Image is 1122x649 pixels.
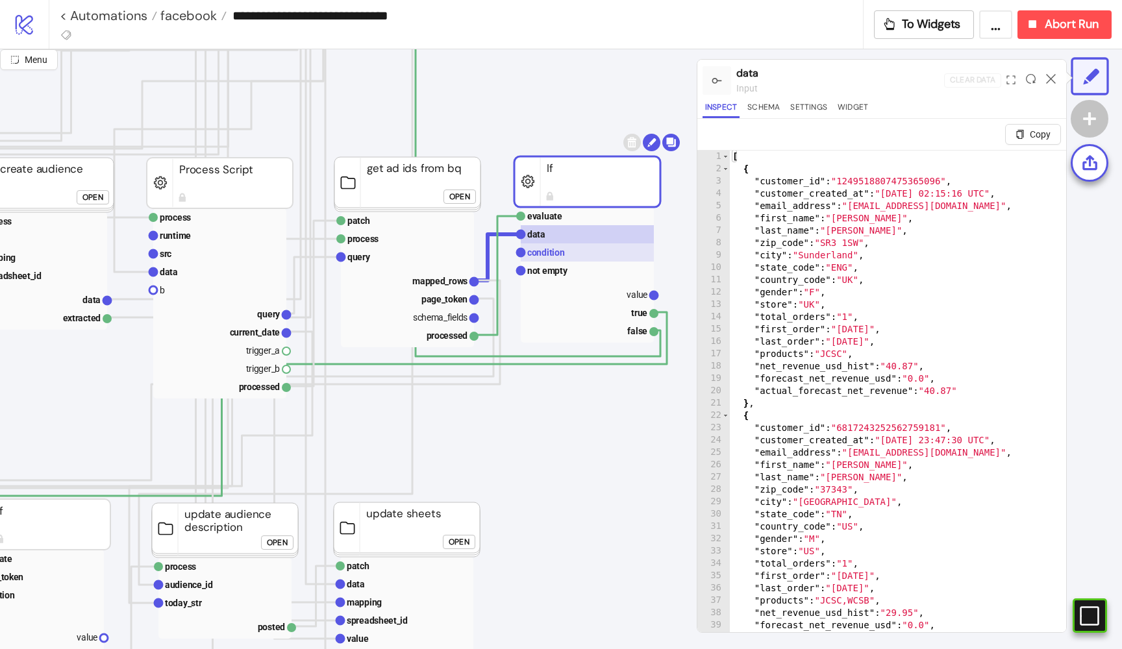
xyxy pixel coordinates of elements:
[697,570,730,582] div: 35
[347,633,369,644] text: value
[874,10,975,39] button: To Widgets
[1017,10,1112,39] button: Abort Run
[697,249,730,262] div: 9
[1006,75,1016,84] span: expand
[697,360,730,373] div: 18
[697,471,730,484] div: 27
[697,496,730,508] div: 29
[527,265,568,276] text: not empty
[722,410,729,422] span: Toggle code folding, rows 22 through 41
[745,101,782,118] button: Schema
[412,276,467,286] text: mapped_rows
[1030,129,1051,140] span: Copy
[697,508,730,520] div: 30
[697,410,730,422] div: 22
[443,190,476,204] button: Open
[257,309,280,319] text: query
[835,101,871,118] button: Widget
[697,619,730,631] div: 39
[697,557,730,570] div: 34
[697,594,730,607] div: 37
[160,285,165,295] text: b
[157,9,227,22] a: facebook
[697,336,730,348] div: 16
[697,225,730,237] div: 7
[697,397,730,410] div: 21
[697,520,730,533] div: 31
[527,229,545,239] text: data
[697,607,730,619] div: 38
[267,535,288,550] div: Open
[347,234,379,244] text: process
[697,422,730,434] div: 23
[347,215,370,226] text: patch
[347,579,365,589] text: data
[697,286,730,299] div: 12
[347,252,371,262] text: query
[10,55,19,64] span: radius-bottomright
[77,632,97,643] text: value
[736,65,944,81] div: data
[697,484,730,496] div: 28
[165,598,202,608] text: today_str
[527,247,565,258] text: condition
[697,299,730,311] div: 13
[697,385,730,397] div: 20
[25,55,47,65] span: Menu
[697,582,730,594] div: 36
[697,212,730,225] div: 6
[82,295,101,305] text: data
[347,597,382,607] text: mapping
[160,249,171,259] text: src
[527,211,562,221] text: evaluate
[60,9,157,22] a: < Automations
[697,175,730,188] div: 3
[165,561,196,572] text: process
[230,327,280,337] text: current_date
[697,163,730,175] div: 2
[347,561,369,571] text: patch
[1016,130,1025,139] span: copy
[82,190,103,205] div: Open
[449,190,470,204] div: Open
[902,17,961,32] span: To Widgets
[697,188,730,200] div: 4
[1005,124,1061,145] button: Copy
[421,294,467,304] text: page_token
[697,373,730,385] div: 19
[627,289,647,300] text: value
[160,212,191,223] text: process
[413,312,467,323] text: schema_fields
[697,348,730,360] div: 17
[697,434,730,447] div: 24
[697,631,730,644] div: 40
[722,163,729,175] span: Toggle code folding, rows 2 through 21
[697,200,730,212] div: 5
[165,580,213,590] text: audience_id
[979,10,1012,39] button: ...
[736,81,944,95] div: input
[1045,17,1099,32] span: Abort Run
[697,545,730,557] div: 33
[788,101,830,118] button: Settings
[703,101,740,118] button: Inspect
[697,151,730,163] div: 1
[697,533,730,545] div: 32
[160,230,191,241] text: runtime
[697,323,730,336] div: 15
[347,615,408,626] text: spreadsheet_id
[261,535,293,550] button: Open
[77,190,109,204] button: Open
[160,267,178,277] text: data
[697,447,730,459] div: 25
[697,311,730,323] div: 14
[697,262,730,274] div: 10
[449,535,469,550] div: Open
[722,151,729,163] span: Toggle code folding, rows 1 through 362
[157,7,217,24] span: facebook
[697,459,730,471] div: 26
[697,237,730,249] div: 8
[697,274,730,286] div: 11
[443,535,475,549] button: Open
